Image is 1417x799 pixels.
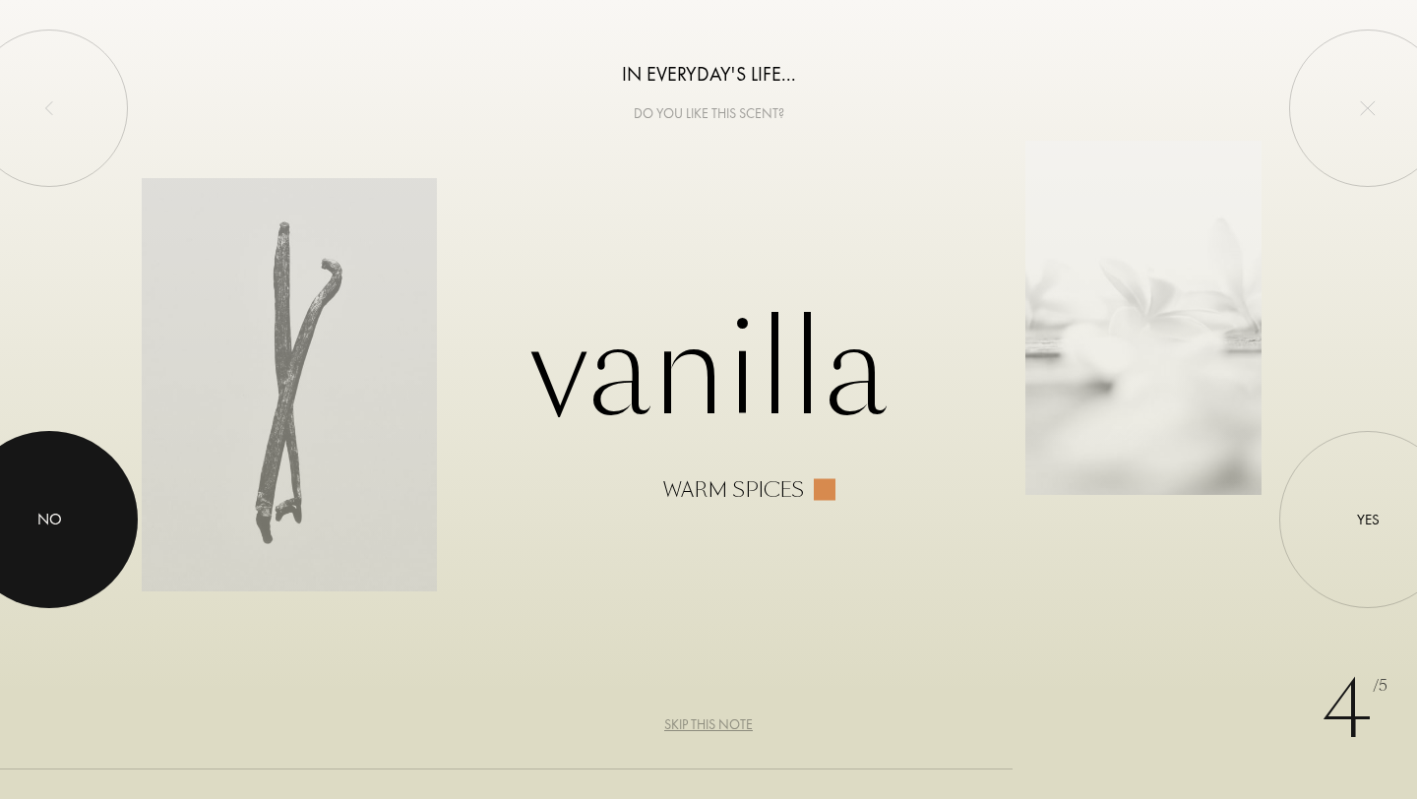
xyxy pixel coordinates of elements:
[1357,509,1380,531] div: Yes
[1360,100,1376,116] img: quit_onboard.svg
[1373,675,1387,698] span: /5
[664,714,753,735] div: Skip this note
[142,299,1275,501] div: Vanilla
[1322,651,1387,769] div: 4
[663,479,804,501] div: Warm spices
[37,508,62,531] div: No
[41,100,57,116] img: left_onboard.svg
